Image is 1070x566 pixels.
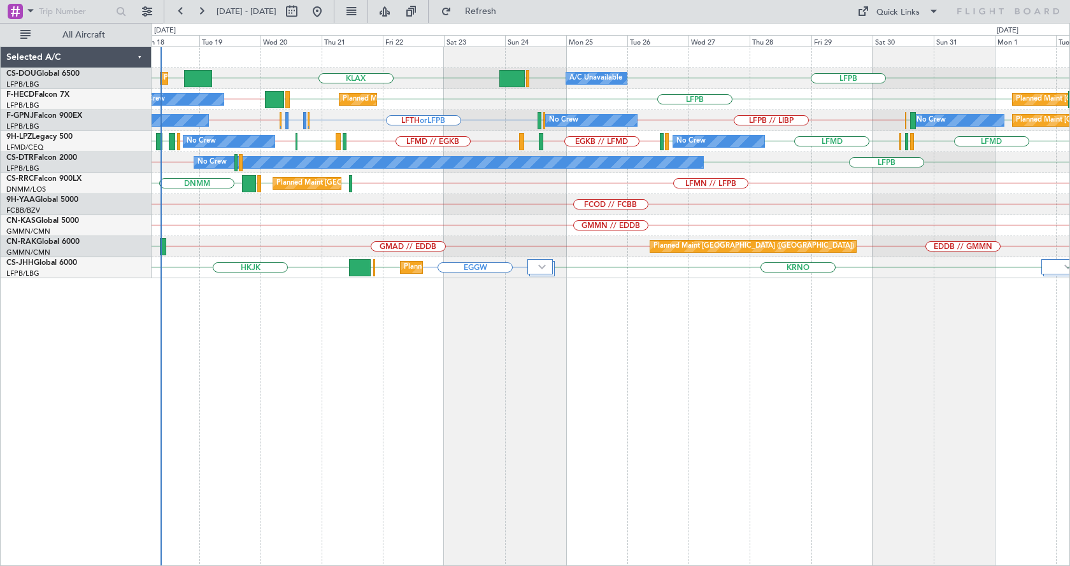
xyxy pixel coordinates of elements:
[6,185,46,194] a: DNMM/LOS
[39,2,112,21] input: Trip Number
[538,264,546,269] img: arrow-gray.svg
[33,31,134,39] span: All Aircraft
[454,7,508,16] span: Refresh
[383,35,444,46] div: Fri 22
[676,132,706,151] div: No Crew
[343,90,543,109] div: Planned Maint [GEOGRAPHIC_DATA] ([GEOGRAPHIC_DATA])
[6,133,32,141] span: 9H-LPZ
[997,25,1018,36] div: [DATE]
[811,35,873,46] div: Fri 29
[6,175,34,183] span: CS-RRC
[435,1,511,22] button: Refresh
[6,154,34,162] span: CS-DTR
[566,35,627,46] div: Mon 25
[6,133,73,141] a: 9H-LPZLegacy 500
[6,259,34,267] span: CS-JHH
[6,122,39,131] a: LFPB/LBG
[505,35,566,46] div: Sun 24
[14,25,138,45] button: All Aircraft
[627,35,688,46] div: Tue 26
[444,35,505,46] div: Sat 23
[6,101,39,110] a: LFPB/LBG
[750,35,811,46] div: Thu 28
[6,196,78,204] a: 9H-YAAGlobal 5000
[6,227,50,236] a: GMMN/CMN
[138,35,199,46] div: Mon 18
[404,258,604,277] div: Planned Maint [GEOGRAPHIC_DATA] ([GEOGRAPHIC_DATA])
[6,91,69,99] a: F-HECDFalcon 7X
[6,238,36,246] span: CN-RAK
[876,6,920,19] div: Quick Links
[6,112,34,120] span: F-GPNJ
[873,35,934,46] div: Sat 30
[934,35,995,46] div: Sun 31
[549,111,578,130] div: No Crew
[995,35,1056,46] div: Mon 1
[260,35,322,46] div: Wed 20
[6,70,80,78] a: CS-DOUGlobal 6500
[851,1,945,22] button: Quick Links
[688,35,750,46] div: Wed 27
[187,132,216,151] div: No Crew
[6,217,36,225] span: CN-KAS
[6,143,43,152] a: LFMD/CEQ
[6,248,50,257] a: GMMN/CMN
[6,259,77,267] a: CS-JHHGlobal 6000
[6,91,34,99] span: F-HECD
[6,206,40,215] a: FCBB/BZV
[164,69,364,88] div: Planned Maint [GEOGRAPHIC_DATA] ([GEOGRAPHIC_DATA])
[6,175,82,183] a: CS-RRCFalcon 900LX
[653,237,854,256] div: Planned Maint [GEOGRAPHIC_DATA] ([GEOGRAPHIC_DATA])
[6,112,82,120] a: F-GPNJFalcon 900EX
[6,269,39,278] a: LFPB/LBG
[6,70,36,78] span: CS-DOU
[154,25,176,36] div: [DATE]
[6,154,77,162] a: CS-DTRFalcon 2000
[217,6,276,17] span: [DATE] - [DATE]
[6,238,80,246] a: CN-RAKGlobal 6000
[6,196,35,204] span: 9H-YAA
[6,80,39,89] a: LFPB/LBG
[569,69,622,88] div: A/C Unavailable
[6,164,39,173] a: LFPB/LBG
[6,217,79,225] a: CN-KASGlobal 5000
[917,111,946,130] div: No Crew
[199,35,260,46] div: Tue 19
[322,35,383,46] div: Thu 21
[276,174,477,193] div: Planned Maint [GEOGRAPHIC_DATA] ([GEOGRAPHIC_DATA])
[197,153,227,172] div: No Crew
